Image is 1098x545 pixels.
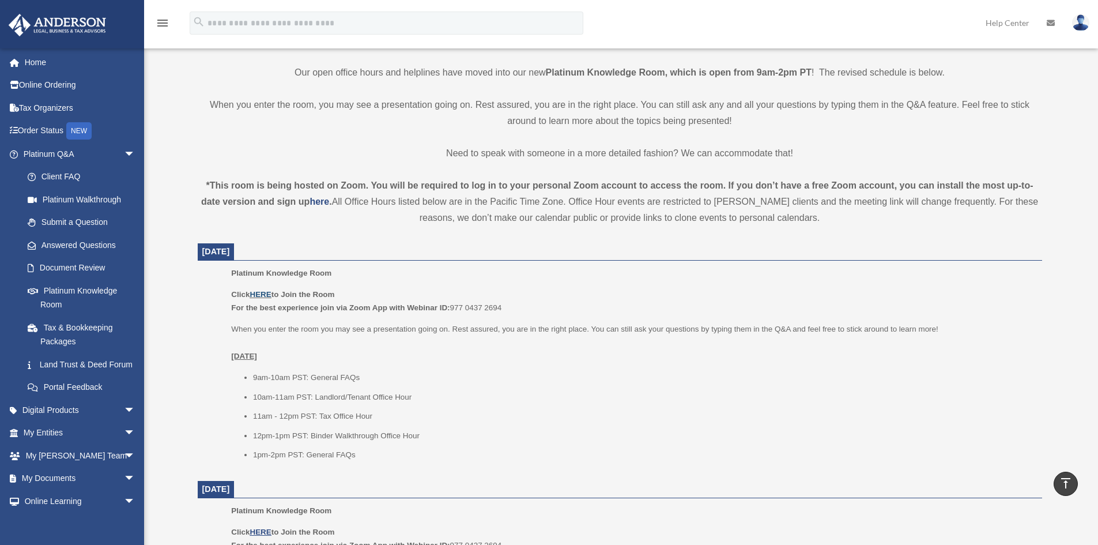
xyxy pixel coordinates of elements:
[231,290,334,299] b: Click to Join the Room
[329,197,331,206] strong: .
[16,166,153,189] a: Client FAQ
[253,409,1034,423] li: 11am - 12pm PST: Tax Office Hour
[16,188,153,211] a: Platinum Walkthrough
[1054,472,1078,496] a: vertical_align_top
[16,257,153,280] a: Document Review
[16,279,147,316] a: Platinum Knowledge Room
[8,444,153,467] a: My [PERSON_NAME] Teamarrow_drop_down
[8,399,153,422] a: Digital Productsarrow_drop_down
[156,16,169,30] i: menu
[1072,14,1089,31] img: User Pic
[124,422,147,445] span: arrow_drop_down
[202,247,230,256] span: [DATE]
[198,65,1042,81] p: Our open office hours and helplines have moved into our new ! The revised schedule is below.
[124,142,147,166] span: arrow_drop_down
[198,178,1042,226] div: All Office Hours listed below are in the Pacific Time Zone. Office Hour events are restricted to ...
[16,234,153,257] a: Answered Questions
[5,14,110,36] img: Anderson Advisors Platinum Portal
[231,288,1033,315] p: 977 0437 2694
[546,67,812,77] strong: Platinum Knowledge Room, which is open from 9am-2pm PT
[66,122,92,140] div: NEW
[8,96,153,119] a: Tax Organizers
[8,467,153,490] a: My Documentsarrow_drop_down
[198,97,1042,129] p: When you enter the room, you may see a presentation going on. Rest assured, you are in the right ...
[124,444,147,468] span: arrow_drop_down
[156,20,169,30] a: menu
[310,197,329,206] a: here
[8,142,153,166] a: Platinum Q&Aarrow_drop_down
[231,506,331,515] span: Platinum Knowledge Room
[201,181,1033,206] strong: *This room is being hosted on Zoom. You will be required to log in to your personal Zoom account ...
[253,429,1034,443] li: 12pm-1pm PST: Binder Walkthrough Office Hour
[193,16,205,28] i: search
[231,352,257,360] u: [DATE]
[231,303,450,312] b: For the best experience join via Zoom App with Webinar ID:
[8,422,153,445] a: My Entitiesarrow_drop_down
[231,528,334,536] b: Click to Join the Room
[250,528,271,536] a: HERE
[202,484,230,494] span: [DATE]
[1059,476,1073,490] i: vertical_align_top
[8,51,153,74] a: Home
[124,490,147,513] span: arrow_drop_down
[231,322,1033,363] p: When you enter the room you may see a presentation going on. Rest assured, you are in the right p...
[250,290,271,299] a: HERE
[8,119,153,143] a: Order StatusNEW
[124,399,147,422] span: arrow_drop_down
[16,316,153,353] a: Tax & Bookkeeping Packages
[8,74,153,97] a: Online Ordering
[231,269,331,277] span: Platinum Knowledge Room
[8,490,153,513] a: Online Learningarrow_drop_down
[253,448,1034,462] li: 1pm-2pm PST: General FAQs
[16,376,153,399] a: Portal Feedback
[124,467,147,491] span: arrow_drop_down
[16,211,153,234] a: Submit a Question
[253,371,1034,385] li: 9am-10am PST: General FAQs
[253,390,1034,404] li: 10am-11am PST: Landlord/Tenant Office Hour
[198,145,1042,161] p: Need to speak with someone in a more detailed fashion? We can accommodate that!
[16,353,153,376] a: Land Trust & Deed Forum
